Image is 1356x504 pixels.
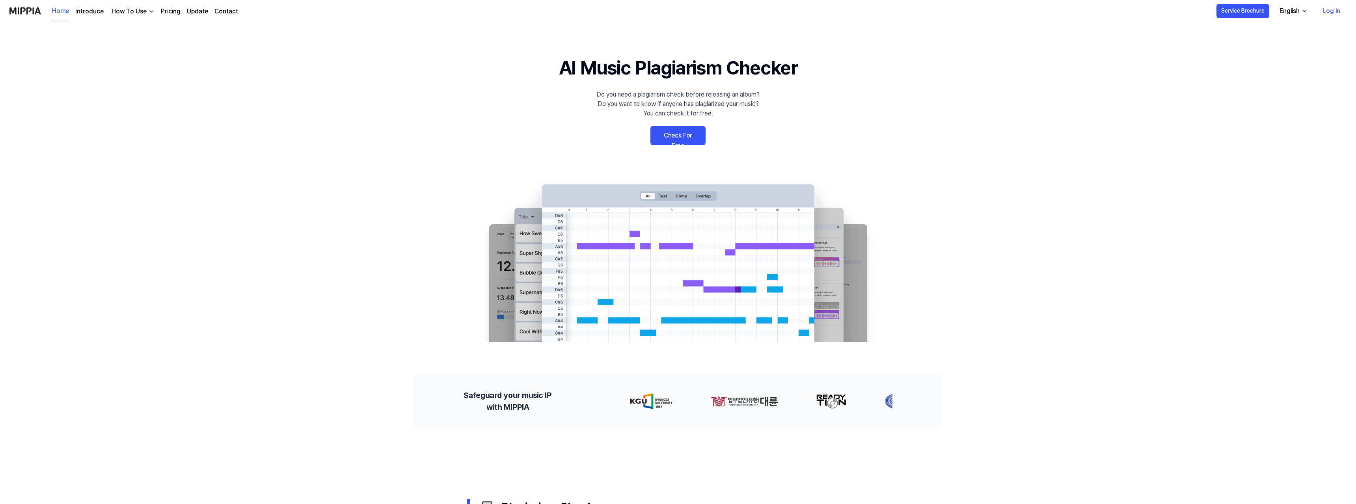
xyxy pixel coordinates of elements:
div: How To Use [110,7,148,16]
img: partner-logo-4 [737,393,755,409]
a: Update [187,7,208,16]
a: Pricing [161,7,181,16]
img: partner-logo-3 [675,393,699,409]
div: English [1278,6,1301,16]
img: partner-logo-6 [859,393,939,409]
h2: Safeguard your music IP with MIPPIA [464,389,551,413]
img: partner-logo-5 [793,393,821,409]
a: Introduce [75,7,104,16]
button: Service Brochure [1216,4,1269,18]
div: Do you need a plagiarism check before releasing an album? Do you want to know if anyone has plagi... [596,90,760,118]
h1: AI Music Plagiarism Checker [559,54,797,82]
button: English [1273,3,1312,19]
img: down [148,8,155,15]
img: main Image [473,177,883,342]
a: Contact [214,7,238,16]
button: How To Use [110,7,155,16]
a: Check For Free [650,126,706,145]
img: partner-logo-2 [606,393,637,409]
a: Home [52,0,69,22]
